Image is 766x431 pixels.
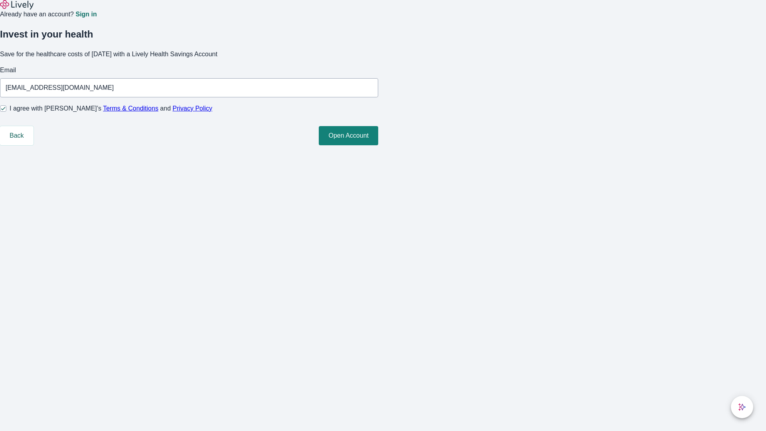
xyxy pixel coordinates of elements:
a: Terms & Conditions [103,105,158,112]
button: Open Account [319,126,378,145]
button: chat [731,396,753,418]
span: I agree with [PERSON_NAME]’s and [10,104,212,113]
svg: Lively AI Assistant [738,403,746,411]
a: Sign in [75,11,97,18]
a: Privacy Policy [173,105,213,112]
